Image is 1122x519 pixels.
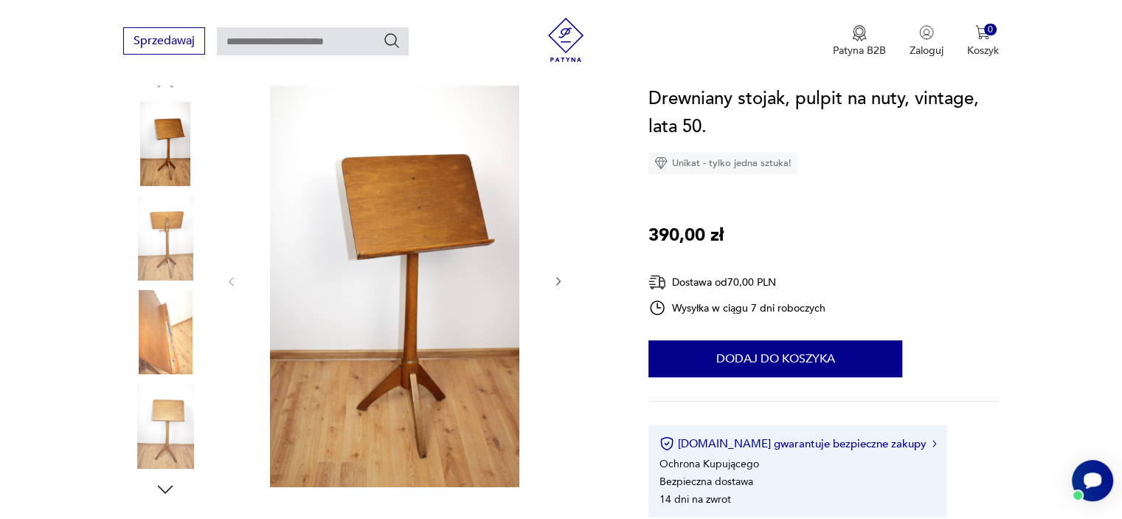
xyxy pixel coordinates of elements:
button: Patyna B2B [833,25,886,58]
img: Zdjęcie produktu Drewniany stojak, pulpit na nuty, vintage, lata 50. [123,196,207,281]
a: Sprzedawaj [123,37,205,47]
a: Ikona medaluPatyna B2B [833,25,886,58]
img: Ikona koszyka [975,25,990,40]
li: 14 dni na zwrot [659,492,731,506]
button: Dodaj do koszyka [648,340,902,377]
img: Zdjęcie produktu Drewniany stojak, pulpit na nuty, vintage, lata 50. [252,72,537,487]
img: Ikona certyfikatu [659,436,674,451]
div: Unikat - tylko jedna sztuka! [648,152,797,174]
div: Wysyłka w ciągu 7 dni roboczych [648,299,825,317]
img: Zdjęcie produktu Drewniany stojak, pulpit na nuty, vintage, lata 50. [123,385,207,469]
h1: Drewniany stojak, pulpit na nuty, vintage, lata 50. [648,85,999,141]
img: Ikona medalu [852,25,867,41]
li: Ochrona Kupującego [659,457,759,471]
p: Zaloguj [910,44,943,58]
img: Ikonka użytkownika [919,25,934,40]
img: Zdjęcie produktu Drewniany stojak, pulpit na nuty, vintage, lata 50. [123,290,207,374]
img: Zdjęcie produktu Drewniany stojak, pulpit na nuty, vintage, lata 50. [123,102,207,186]
button: Zaloguj [910,25,943,58]
button: Szukaj [383,32,401,49]
p: 390,00 zł [648,221,724,250]
div: Dostawa od 70,00 PLN [648,273,825,292]
img: Patyna - sklep z meblami i dekoracjami vintage [544,18,588,62]
p: Patyna B2B [833,44,886,58]
iframe: Smartsupp widget button [1072,460,1113,501]
img: Ikona dostawy [648,273,666,292]
li: Bezpieczna dostawa [659,475,753,489]
div: 0 [984,24,997,36]
button: [DOMAIN_NAME] gwarantuje bezpieczne zakupy [659,436,936,451]
img: Ikona strzałki w prawo [932,440,937,447]
button: Sprzedawaj [123,27,205,55]
img: Ikona diamentu [654,157,668,170]
button: 0Koszyk [967,25,999,58]
p: Koszyk [967,44,999,58]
